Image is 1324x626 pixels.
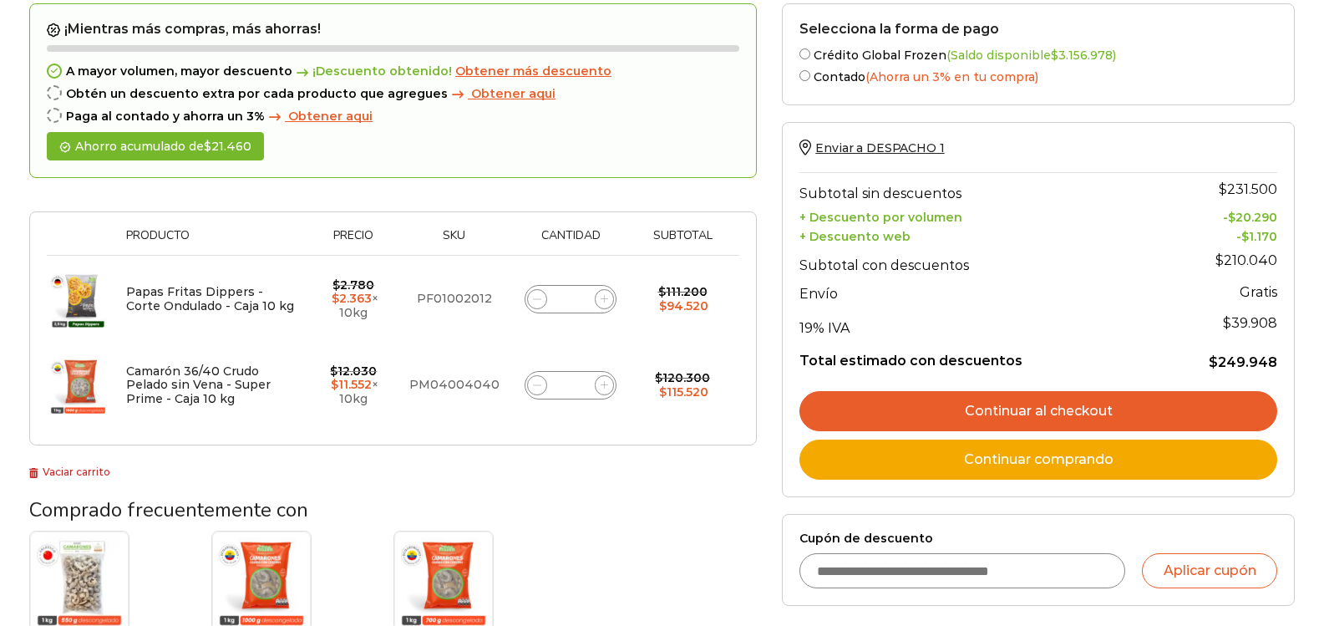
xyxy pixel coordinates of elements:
span: $ [204,139,211,154]
bdi: 94.520 [659,298,708,313]
span: $ [659,298,667,313]
th: Total estimado con descuentos [799,340,1154,372]
span: $ [659,384,667,400]
a: Obtener aqui [448,87,555,101]
a: Camarón 36/40 Crudo Pelado sin Vena - Super Prime - Caja 10 kg [126,364,271,407]
span: Obtener aqui [288,109,373,124]
span: Comprado frecuentemente con [29,496,308,523]
a: Enviar a DESPACHO 1 [799,140,944,155]
bdi: 1.170 [1241,229,1277,244]
label: Crédito Global Frozen [799,45,1277,63]
a: Obtener aqui [265,109,373,124]
a: Obtener más descuento [455,64,611,79]
span: Enviar a DESPACHO 1 [815,140,944,155]
th: + Descuento web [799,225,1154,244]
bdi: 12.030 [330,364,377,379]
span: $ [655,370,662,385]
bdi: 120.300 [655,370,710,385]
td: PF01002012 [401,256,508,343]
div: Ahorro acumulado de [47,132,264,161]
a: Papas Fritas Dippers - Corte Ondulado - Caja 10 kg [126,284,294,313]
th: + Descuento por volumen [799,206,1154,225]
bdi: 3.156.978 [1051,48,1113,63]
span: (Ahorra un 3% en tu compra) [865,69,1038,84]
input: Product quantity [559,288,582,311]
span: $ [1219,181,1227,197]
td: × 10kg [307,342,401,428]
td: - [1154,206,1277,225]
th: Subtotal sin descuentos [799,172,1154,206]
span: $ [332,277,340,293]
strong: Gratis [1240,284,1277,300]
div: Obtén un descuento extra por cada producto que agregues [47,87,739,101]
bdi: 231.500 [1219,181,1277,197]
span: (Saldo disponible ) [946,48,1116,63]
label: Contado [799,67,1277,84]
h2: ¡Mientras más compras, más ahorras! [47,21,739,38]
span: $ [1241,229,1249,244]
bdi: 2.780 [332,277,374,293]
input: Contado(Ahorra un 3% en tu compra) [799,70,810,81]
th: Cantidad [508,229,634,255]
th: Subtotal con descuentos [799,244,1154,277]
td: PM04004040 [401,342,508,428]
span: $ [1223,315,1231,331]
label: Cupón de descuento [799,532,1277,546]
span: $ [658,284,666,299]
th: Envío [799,277,1154,307]
th: Precio [307,229,401,255]
h2: Selecciona la forma de pago [799,21,1277,37]
span: $ [1051,48,1058,63]
th: Subtotal [634,229,732,255]
bdi: 249.948 [1209,354,1277,370]
input: Crédito Global Frozen(Saldo disponible$3.156.978) [799,48,810,59]
span: $ [331,377,338,392]
bdi: 21.460 [204,139,251,154]
bdi: 111.200 [658,284,708,299]
span: $ [1228,210,1235,225]
button: Aplicar cupón [1142,553,1277,588]
span: Obtener aqui [471,86,555,101]
span: Obtener más descuento [455,64,611,79]
span: ¡Descuento obtenido! [292,64,452,79]
a: Vaciar carrito [29,466,110,478]
bdi: 11.552 [331,377,372,392]
bdi: 115.520 [659,384,708,400]
bdi: 20.290 [1228,210,1277,225]
th: Sku [401,229,508,255]
a: Continuar comprando [799,440,1277,480]
bdi: 210.040 [1215,252,1277,268]
td: × 10kg [307,256,401,343]
input: Product quantity [559,374,582,397]
div: A mayor volumen, mayor descuento [47,64,739,79]
th: Producto [118,229,307,255]
span: $ [1215,252,1224,268]
span: $ [1209,354,1218,370]
span: $ [330,364,337,379]
th: 19% IVA [799,307,1154,340]
td: - [1154,225,1277,244]
a: Continuar al checkout [799,391,1277,431]
div: Paga al contado y ahorra un 3% [47,109,739,124]
span: $ [332,291,339,306]
bdi: 2.363 [332,291,372,306]
span: 39.908 [1223,315,1277,331]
